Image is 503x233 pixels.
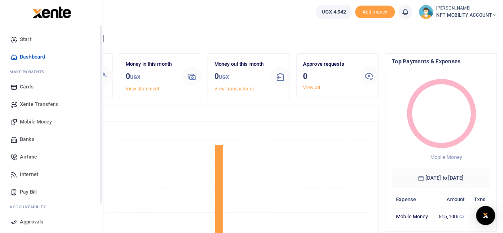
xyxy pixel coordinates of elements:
td: 515,100 [433,208,469,225]
th: Amount [433,191,469,208]
h3: 0 [126,70,176,83]
span: Mobile Money [430,154,462,160]
img: logo-large [33,6,71,18]
small: UGX [219,74,229,80]
span: Start [20,35,31,43]
a: Cards [6,78,97,96]
h4: Hello [PERSON_NAME] [30,34,497,43]
li: Wallet ballance [313,5,355,19]
small: UGX [130,74,140,80]
span: Dashboard [20,53,45,61]
h6: [DATE] to [DATE] [392,168,490,188]
span: Mobile Money [20,118,52,126]
small: [PERSON_NAME] [436,5,497,12]
h3: 0 [303,70,353,82]
th: Expense [392,191,433,208]
h3: 0 [214,70,264,83]
span: countability [16,204,46,210]
td: 3 [469,208,490,225]
span: Banks [20,135,35,143]
a: Pay Bill [6,183,97,201]
a: Mobile Money [6,113,97,131]
a: View statement [126,86,159,92]
a: Banks [6,131,97,148]
p: Money in this month [126,60,176,69]
a: Start [6,31,97,48]
a: Airtime [6,148,97,166]
span: Pay Bill [20,188,37,196]
span: Add money [355,6,395,19]
a: Add money [355,8,395,14]
a: View transactions [214,86,254,92]
h4: Transactions Overview [37,109,372,118]
a: Dashboard [6,48,97,66]
span: Airtime [20,153,37,161]
a: Approvals [6,213,97,231]
span: UGX 4,942 [322,8,346,16]
p: Approve requests [303,60,353,69]
td: Mobile Money [392,208,433,225]
span: ake Payments [14,69,45,75]
span: Internet [20,170,38,178]
span: Cards [20,83,34,91]
a: Xente Transfers [6,96,97,113]
span: NFT MOBILITY ACCOUNT [436,12,497,19]
a: UGX 4,942 [316,5,352,19]
th: Txns [469,191,490,208]
small: UGX [457,215,464,219]
li: M [6,66,97,78]
a: Internet [6,166,97,183]
span: Xente Transfers [20,100,58,108]
a: profile-user [PERSON_NAME] NFT MOBILITY ACCOUNT [419,5,497,19]
h4: Top Payments & Expenses [392,57,490,66]
p: Money out this month [214,60,264,69]
li: Ac [6,201,97,213]
div: Open Intercom Messenger [476,206,495,225]
span: Approvals [20,218,43,226]
img: profile-user [419,5,433,19]
a: logo-small logo-large logo-large [32,9,71,15]
a: View all [303,85,320,90]
li: Toup your wallet [355,6,395,19]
